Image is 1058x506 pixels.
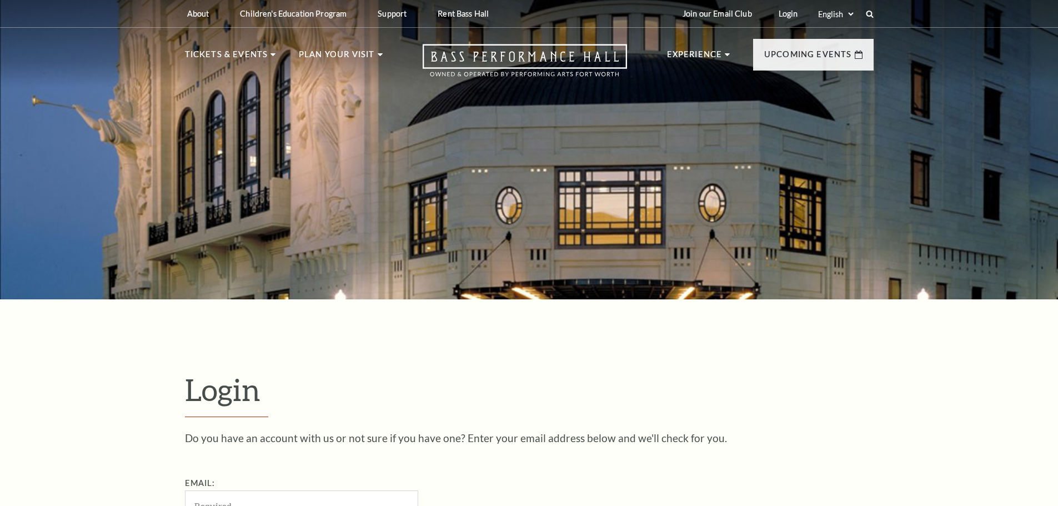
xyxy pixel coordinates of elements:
[185,48,268,68] p: Tickets & Events
[185,478,215,488] label: Email:
[299,48,375,68] p: Plan Your Visit
[185,433,874,443] p: Do you have an account with us or not sure if you have one? Enter your email address below and we...
[667,48,723,68] p: Experience
[185,372,260,407] span: Login
[816,9,855,19] select: Select:
[764,48,852,68] p: Upcoming Events
[187,9,209,18] p: About
[378,9,407,18] p: Support
[240,9,347,18] p: Children's Education Program
[438,9,489,18] p: Rent Bass Hall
